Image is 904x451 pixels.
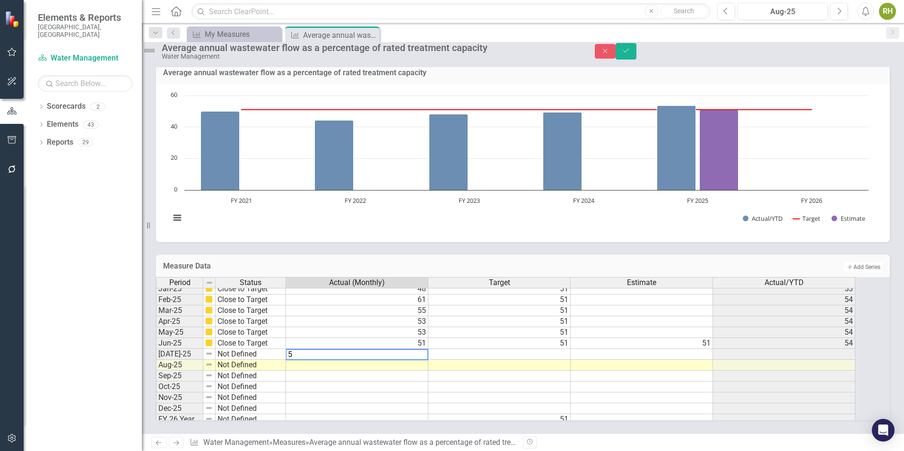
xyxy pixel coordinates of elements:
td: 54 [713,338,855,349]
td: Not Defined [216,414,286,425]
td: Close to Target [216,305,286,316]
td: Mar-25 [156,305,203,316]
td: Not Defined [216,382,286,392]
td: 61 [286,295,428,305]
img: 8DAGhfEEPCf229AAAAAElFTkSuQmCC [205,415,213,423]
div: Average annual wastewater flow as a percentage of rated treatment capacity [162,43,576,53]
td: Not Defined [216,371,286,382]
a: Elements [47,119,78,130]
td: 51 [571,338,713,349]
img: 8DAGhfEEPCf229AAAAAElFTkSuQmCC [205,350,213,357]
td: Oct-25 [156,382,203,392]
td: 55 [286,305,428,316]
td: 51 [428,295,571,305]
td: Not Defined [216,360,286,371]
text: 60 [171,90,177,99]
button: Show Target [793,214,821,223]
td: 51 [286,338,428,349]
span: Status [240,278,261,287]
g: Actual/YTD, series 1 of 3. Bar series with 6 bars. [201,95,812,191]
path: FY 2025 , 51. Estimate. [700,110,739,191]
div: » » [190,437,516,448]
span: Search [674,7,694,15]
img: 8DAGhfEEPCf229AAAAAElFTkSuQmCC [205,404,213,412]
span: Elements & Reports [38,12,132,23]
button: Show Estimate [832,214,865,223]
td: Close to Target [216,316,286,327]
img: cBAA0RP0Y6D5n+AAAAAElFTkSuQmCC [205,295,213,303]
img: 8DAGhfEEPCf229AAAAAElFTkSuQmCC [205,382,213,390]
button: Search [661,5,708,18]
path: FY 2024, 49.25. Actual/YTD. [543,113,582,191]
input: Search Below... [38,75,132,92]
path: FY 2023, 48.16666666. Actual/YTD. [429,114,468,191]
td: 53 [286,316,428,327]
a: Measures [273,438,305,447]
img: 8DAGhfEEPCf229AAAAAElFTkSuQmCC [206,279,213,286]
td: Not Defined [216,392,286,403]
span: Target [489,278,510,287]
h3: Average annual wastewater flow as a percentage of rated treatment capacity [163,69,883,77]
td: 54 [713,316,855,327]
button: Add Series [844,262,883,272]
td: [DATE]-25 [156,349,203,360]
td: Close to Target [216,338,286,349]
td: 51 [428,338,571,349]
td: 51 [428,327,571,338]
td: Not Defined [216,403,286,414]
td: 51 [428,305,571,316]
a: Scorecards [47,101,86,112]
text: FY 2026 [801,196,822,205]
img: ClearPoint Strategy [5,11,21,27]
div: Average annual wastewater flow as a percentage of rated treatment capacity [303,29,377,41]
img: 8DAGhfEEPCf229AAAAAElFTkSuQmCC [205,393,213,401]
td: Close to Target [216,327,286,338]
div: RH [879,3,896,20]
text: FY 2022 [345,196,366,205]
td: 54 [713,327,855,338]
text: FY 2024 [573,196,595,205]
img: Not Defined [142,43,157,58]
a: Reports [47,137,73,148]
div: 2 [90,103,105,111]
img: 8DAGhfEEPCf229AAAAAElFTkSuQmCC [205,361,213,368]
img: 8DAGhfEEPCf229AAAAAElFTkSuQmCC [205,372,213,379]
a: Water Management [38,53,132,64]
span: Actual/YTD [765,278,804,287]
span: Period [169,278,191,287]
span: Estimate [627,278,656,287]
text: 20 [171,153,177,162]
span: Actual (Monthly) [329,278,385,287]
div: Chart. Highcharts interactive chart. [165,91,880,233]
text: 40 [171,122,177,130]
td: Nov-25 [156,392,203,403]
img: cBAA0RP0Y6D5n+AAAAAElFTkSuQmCC [205,328,213,336]
td: 51 [428,414,571,425]
div: Average annual wastewater flow as a percentage of rated treatment capacity [309,438,565,447]
div: Water Management [162,53,576,60]
path: FY 2022, 44.33333333. Actual/YTD. [315,121,354,191]
button: Show Actual/YTD [743,214,782,223]
img: cBAA0RP0Y6D5n+AAAAAElFTkSuQmCC [205,339,213,347]
td: Jun-25 [156,338,203,349]
td: 54 [713,305,855,316]
button: Aug-25 [738,3,828,20]
button: View chart menu, Chart [171,211,184,225]
a: Water Management [203,438,269,447]
td: Not Defined [216,349,286,360]
td: May-25 [156,327,203,338]
text: FY 2021 [231,196,252,205]
div: Open Intercom Messenger [872,419,895,442]
td: Dec-25 [156,403,203,414]
div: 29 [78,139,93,147]
td: Feb-25 [156,295,203,305]
text: FY 2025 [687,196,708,205]
td: Aug-25 [156,360,203,371]
div: My Measures [205,28,279,40]
td: 51 [428,316,571,327]
img: cBAA0RP0Y6D5n+AAAAAElFTkSuQmCC [205,317,213,325]
small: [GEOGRAPHIC_DATA], [GEOGRAPHIC_DATA] [38,23,132,39]
a: My Measures [189,28,279,40]
td: FY 26 Year End [156,414,203,425]
input: Search ClearPoint... [191,3,710,20]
